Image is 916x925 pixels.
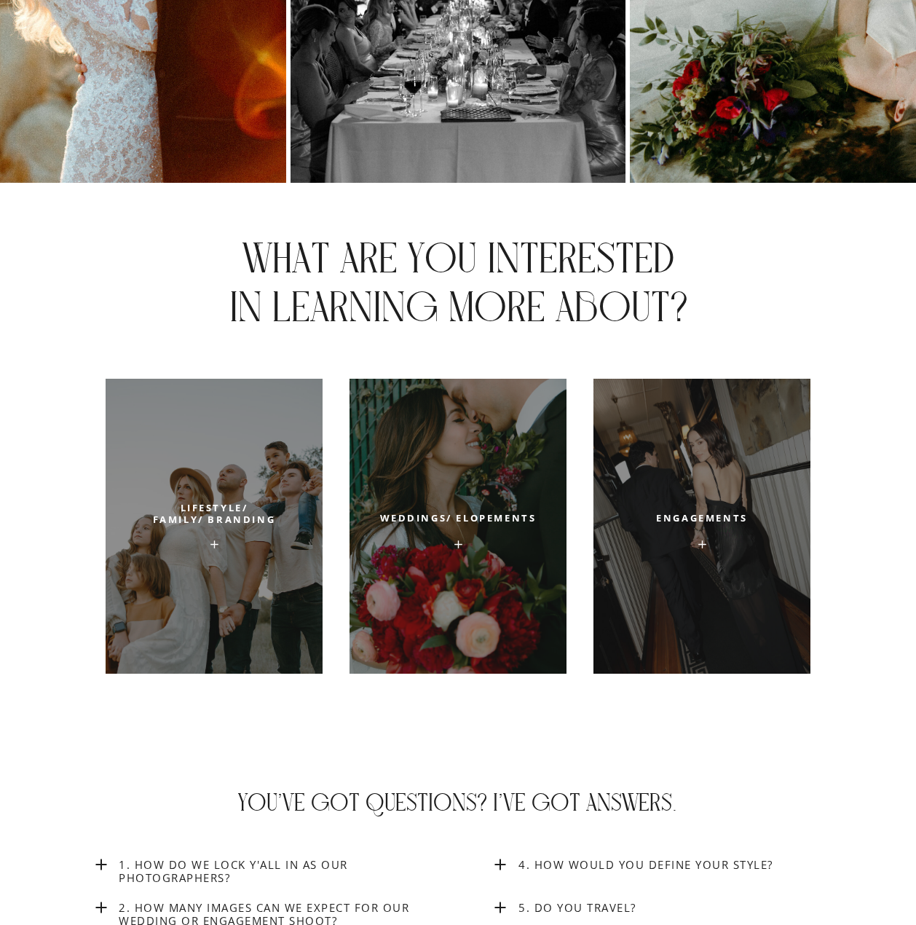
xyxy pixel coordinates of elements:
[130,503,298,533] a: lifestyle/Family/ Branding
[177,789,738,812] h2: You've got questions? I've got answers.
[374,513,542,537] a: weddings/ Elopements
[618,513,786,527] a: Engagements
[518,858,855,871] a: 4. How would you define your style?
[119,858,455,886] a: 1. How do we lock y'all in as our photographers?
[130,503,298,533] h2: lifestyle/ Family/ Branding
[224,234,693,336] h2: What are you interested in learning more about?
